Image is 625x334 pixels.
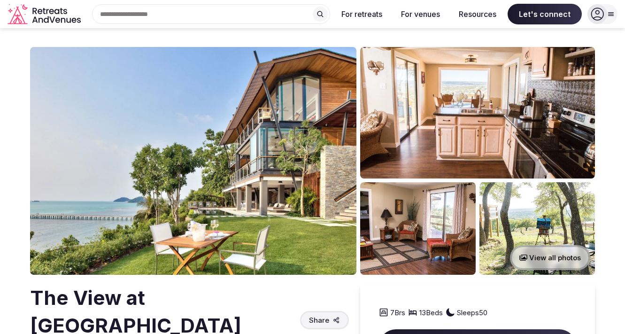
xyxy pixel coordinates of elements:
[30,47,356,275] img: Venue cover photo
[451,4,504,24] button: Resources
[479,182,595,275] img: Venue gallery photo
[300,311,349,329] button: Share
[394,4,448,24] button: For venues
[457,308,487,318] span: Sleeps 50
[334,4,390,24] button: For retreats
[508,4,582,24] span: Let's connect
[8,4,83,25] a: Visit the homepage
[510,245,590,270] button: View all photos
[419,308,443,318] span: 13 Beds
[360,182,476,275] img: Venue gallery photo
[360,47,595,179] img: Venue gallery photo
[309,315,329,325] span: Share
[8,4,83,25] svg: Retreats and Venues company logo
[390,308,405,318] span: 7 Brs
